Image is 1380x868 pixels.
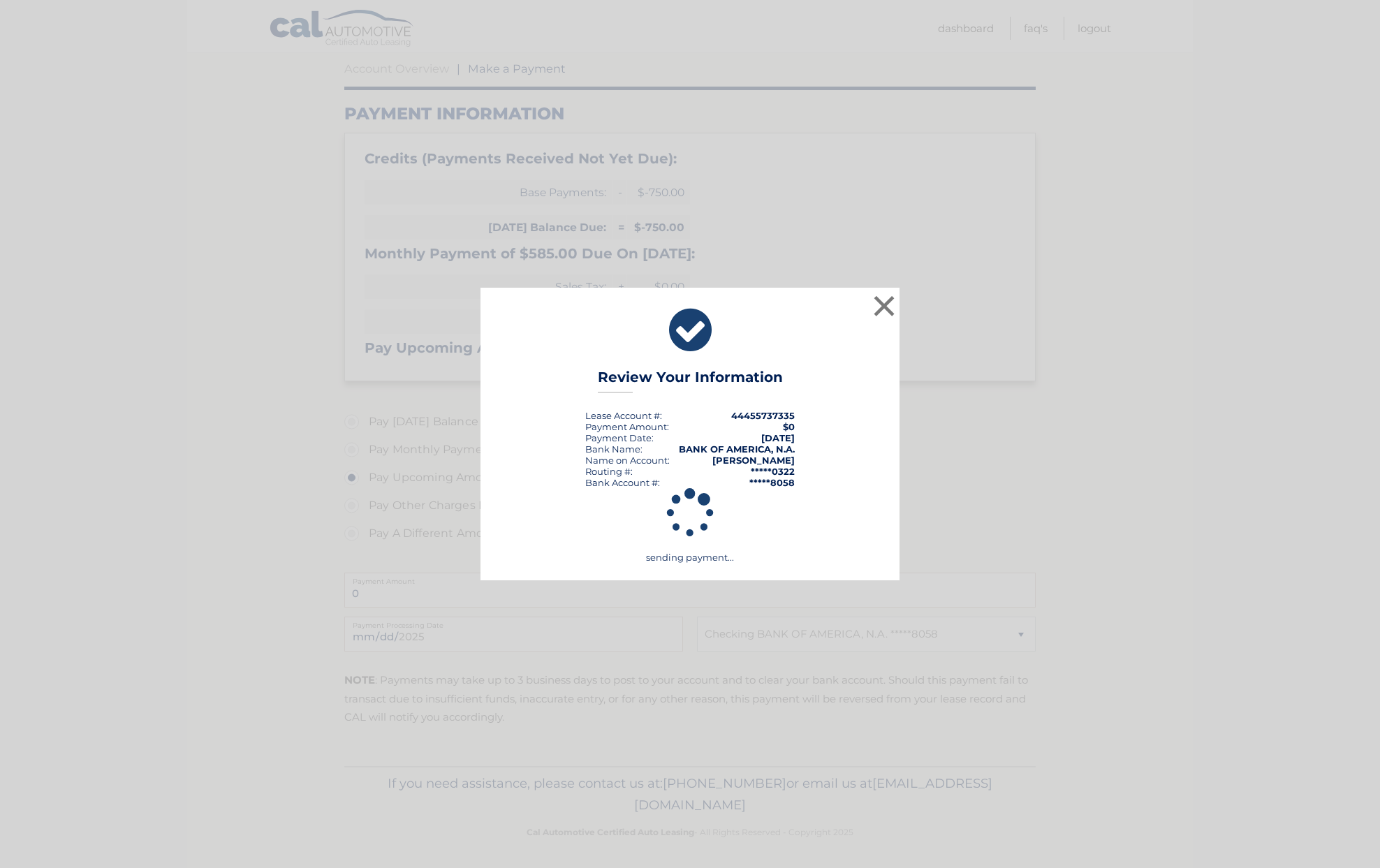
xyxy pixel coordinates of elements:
[585,477,660,488] div: Bank Account #:
[783,421,795,432] span: $0
[585,432,654,443] div: :
[498,488,882,564] div: sending payment...
[731,410,795,421] strong: 44455737335
[679,443,795,455] strong: BANK OF AMERICA, N.A.
[585,410,662,421] div: Lease Account #:
[585,432,652,443] span: Payment Date
[870,292,898,320] button: ×
[761,432,795,443] span: [DATE]
[585,443,643,455] div: Bank Name:
[598,369,783,393] h3: Review Your Information
[585,455,670,466] div: Name on Account:
[712,455,795,466] strong: [PERSON_NAME]
[585,466,633,477] div: Routing #:
[585,421,669,432] div: Payment Amount:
